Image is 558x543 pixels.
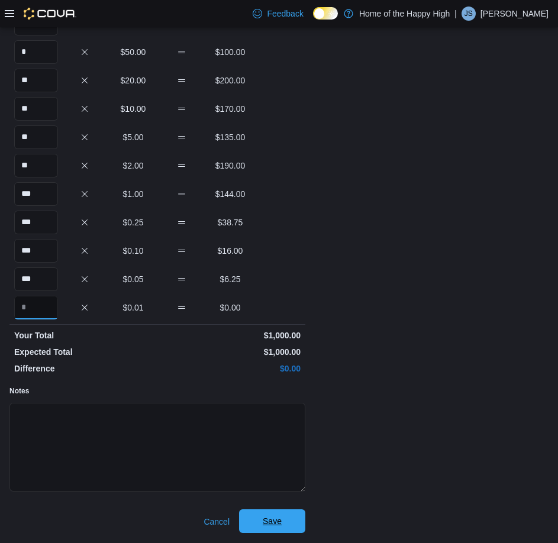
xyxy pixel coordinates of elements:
p: $0.25 [111,216,155,228]
span: JS [465,7,473,21]
div: Jesse Singh [462,7,476,21]
p: $0.01 [111,302,155,313]
button: Save [239,509,305,533]
p: $200.00 [208,75,252,86]
p: $0.00 [208,302,252,313]
input: Quantity [14,267,58,291]
input: Quantity [14,69,58,92]
p: Home of the Happy High [359,7,450,21]
p: $50.00 [111,46,155,58]
p: $0.00 [160,363,301,374]
p: $0.10 [111,245,155,257]
p: Your Total [14,329,155,341]
p: $1,000.00 [160,346,301,358]
p: [PERSON_NAME] [480,7,549,21]
p: $10.00 [111,103,155,115]
span: Save [263,515,282,527]
input: Quantity [14,182,58,206]
p: $144.00 [208,188,252,200]
p: $1,000.00 [160,329,301,341]
span: Cancel [204,516,230,528]
p: $170.00 [208,103,252,115]
p: Expected Total [14,346,155,358]
input: Quantity [14,125,58,149]
input: Quantity [14,296,58,319]
span: Feedback [267,8,303,20]
p: $0.05 [111,273,155,285]
p: $190.00 [208,160,252,172]
input: Quantity [14,239,58,263]
p: $1.00 [111,188,155,200]
input: Quantity [14,211,58,234]
input: Dark Mode [313,7,338,20]
p: $135.00 [208,131,252,143]
p: $16.00 [208,245,252,257]
input: Quantity [14,97,58,121]
p: Difference [14,363,155,374]
p: $100.00 [208,46,252,58]
input: Quantity [14,154,58,177]
p: $5.00 [111,131,155,143]
input: Quantity [14,40,58,64]
a: Feedback [248,2,308,25]
p: $6.25 [208,273,252,285]
p: $2.00 [111,160,155,172]
p: | [454,7,457,21]
label: Notes [9,386,29,396]
p: $20.00 [111,75,155,86]
p: $38.75 [208,216,252,228]
button: Cancel [199,510,234,534]
img: Cova [24,8,76,20]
